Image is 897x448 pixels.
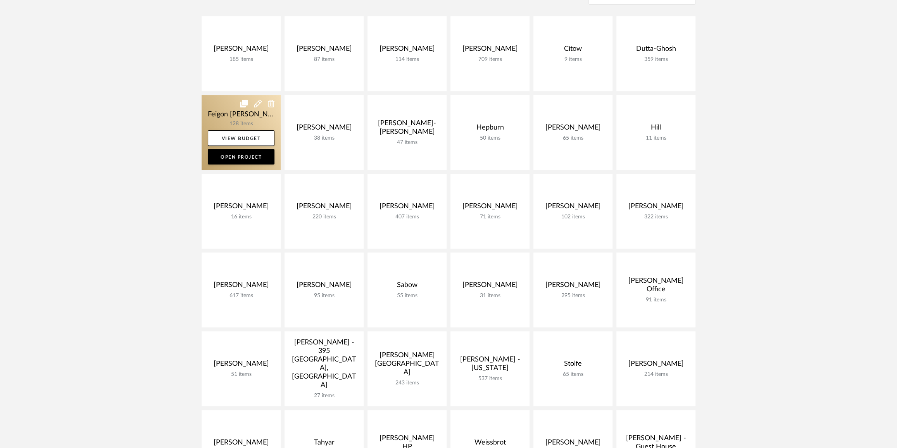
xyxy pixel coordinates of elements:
[457,45,523,56] div: [PERSON_NAME]
[540,123,606,135] div: [PERSON_NAME]
[540,292,606,299] div: 295 items
[374,281,440,292] div: Sabow
[291,338,357,393] div: [PERSON_NAME] - 395 [GEOGRAPHIC_DATA], [GEOGRAPHIC_DATA]
[208,202,274,214] div: [PERSON_NAME]
[457,281,523,292] div: [PERSON_NAME]
[540,360,606,371] div: Stolfe
[623,360,689,371] div: [PERSON_NAME]
[540,202,606,214] div: [PERSON_NAME]
[623,214,689,220] div: 322 items
[540,135,606,142] div: 65 items
[457,214,523,220] div: 71 items
[540,281,606,292] div: [PERSON_NAME]
[540,56,606,63] div: 9 items
[623,56,689,63] div: 359 items
[623,202,689,214] div: [PERSON_NAME]
[291,123,357,135] div: [PERSON_NAME]
[540,214,606,220] div: 102 items
[457,135,523,142] div: 50 items
[374,292,440,299] div: 55 items
[291,45,357,56] div: [PERSON_NAME]
[291,292,357,299] div: 95 items
[208,371,274,378] div: 51 items
[540,371,606,378] div: 65 items
[457,292,523,299] div: 31 items
[374,45,440,56] div: [PERSON_NAME]
[208,360,274,371] div: [PERSON_NAME]
[208,292,274,299] div: 617 items
[208,149,274,164] a: Open Project
[457,202,523,214] div: [PERSON_NAME]
[208,281,274,292] div: [PERSON_NAME]
[374,202,440,214] div: [PERSON_NAME]
[457,56,523,63] div: 709 items
[374,139,440,146] div: 47 items
[291,281,357,292] div: [PERSON_NAME]
[374,351,440,380] div: [PERSON_NAME][GEOGRAPHIC_DATA]
[374,56,440,63] div: 114 items
[208,214,274,220] div: 16 items
[291,135,357,142] div: 38 items
[623,371,689,378] div: 214 items
[374,380,440,386] div: 243 items
[623,277,689,297] div: [PERSON_NAME] Office
[623,297,689,303] div: 91 items
[374,214,440,220] div: 407 items
[291,393,357,399] div: 27 items
[623,123,689,135] div: Hill
[540,45,606,56] div: Citow
[623,45,689,56] div: Dutta-Ghosh
[457,375,523,382] div: 537 items
[623,135,689,142] div: 11 items
[291,214,357,220] div: 220 items
[457,123,523,135] div: Hepburn
[291,56,357,63] div: 87 items
[208,56,274,63] div: 185 items
[291,202,357,214] div: [PERSON_NAME]
[374,119,440,139] div: [PERSON_NAME]-[PERSON_NAME]
[457,355,523,375] div: [PERSON_NAME] - [US_STATE]
[208,130,274,146] a: View Budget
[208,45,274,56] div: [PERSON_NAME]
